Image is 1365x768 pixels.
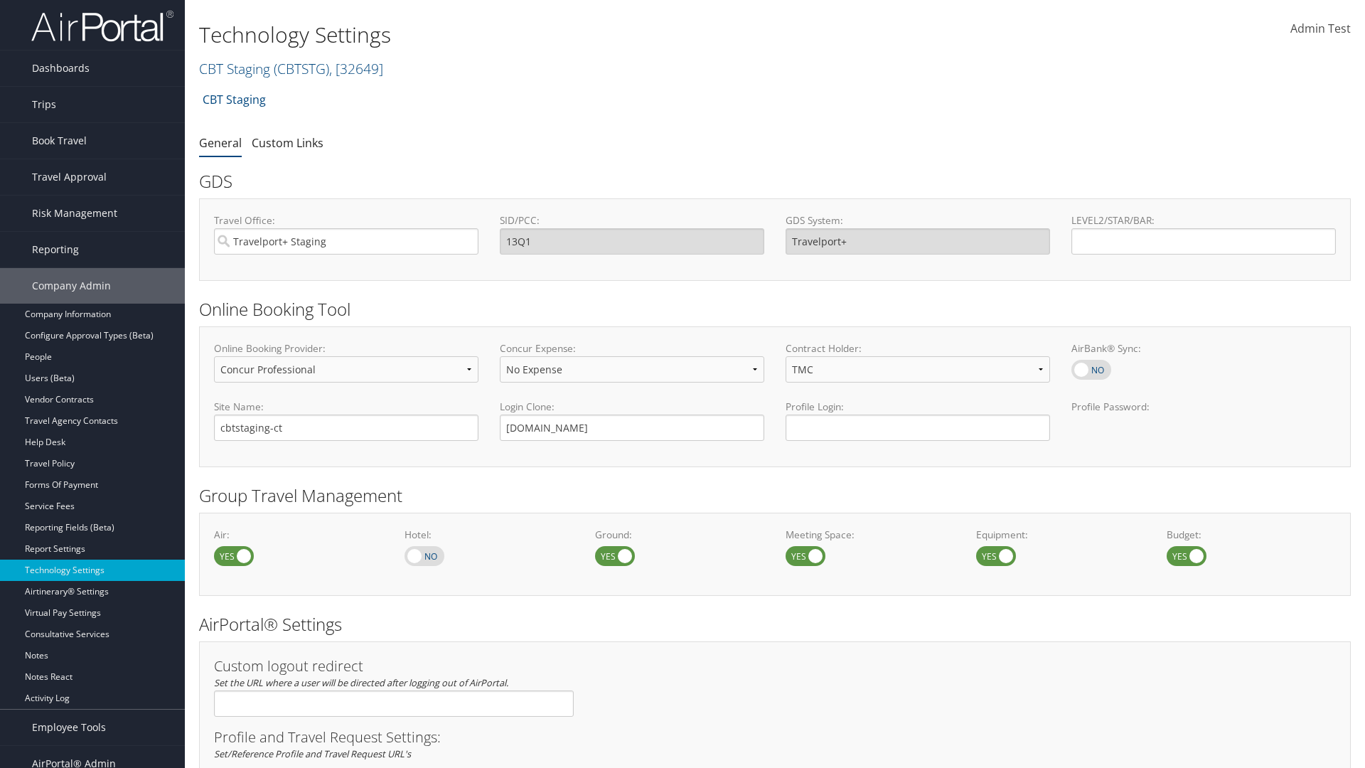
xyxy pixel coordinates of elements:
label: Equipment: [976,528,1145,542]
label: Online Booking Provider: [214,341,478,356]
label: Site Name: [214,400,478,414]
h2: AirPortal® Settings [199,612,1351,636]
h2: Online Booking Tool [199,297,1351,321]
input: Profile Login: [786,415,1050,441]
label: Contract Holder: [786,341,1050,356]
h2: Group Travel Management [199,484,1351,508]
span: Book Travel [32,123,87,159]
label: Air: [214,528,383,542]
a: CBT Staging [199,59,383,78]
span: Admin Test [1290,21,1351,36]
label: AirBank® Sync [1071,360,1111,380]
label: Meeting Space: [786,528,955,542]
span: Employee Tools [32,710,106,745]
label: Ground: [595,528,764,542]
span: ( CBTSTG ) [274,59,329,78]
a: Custom Links [252,135,323,151]
span: Risk Management [32,196,117,231]
label: Concur Expense: [500,341,764,356]
label: Login Clone: [500,400,764,414]
label: AirBank® Sync: [1071,341,1336,356]
span: , [ 32649 ] [329,59,383,78]
label: Hotel: [405,528,574,542]
label: Profile Login: [786,400,1050,440]
h1: Technology Settings [199,20,967,50]
label: Profile Password: [1071,400,1336,440]
label: Travel Office: [214,213,478,228]
h3: Custom logout redirect [214,659,574,673]
h3: Profile and Travel Request Settings: [214,730,1336,745]
a: CBT Staging [203,85,266,114]
span: Reporting [32,232,79,267]
a: General [199,135,242,151]
span: Travel Approval [32,159,107,195]
em: Set/Reference Profile and Travel Request URL's [214,747,411,760]
span: Company Admin [32,268,111,304]
a: Admin Test [1290,7,1351,51]
span: Dashboards [32,50,90,86]
em: Set the URL where a user will be directed after logging out of AirPortal. [214,676,508,689]
label: SID/PCC: [500,213,764,228]
span: Trips [32,87,56,122]
label: Budget: [1167,528,1336,542]
label: LEVEL2/STAR/BAR: [1071,213,1336,228]
label: GDS System: [786,213,1050,228]
img: airportal-logo.png [31,9,173,43]
h2: GDS [199,169,1340,193]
